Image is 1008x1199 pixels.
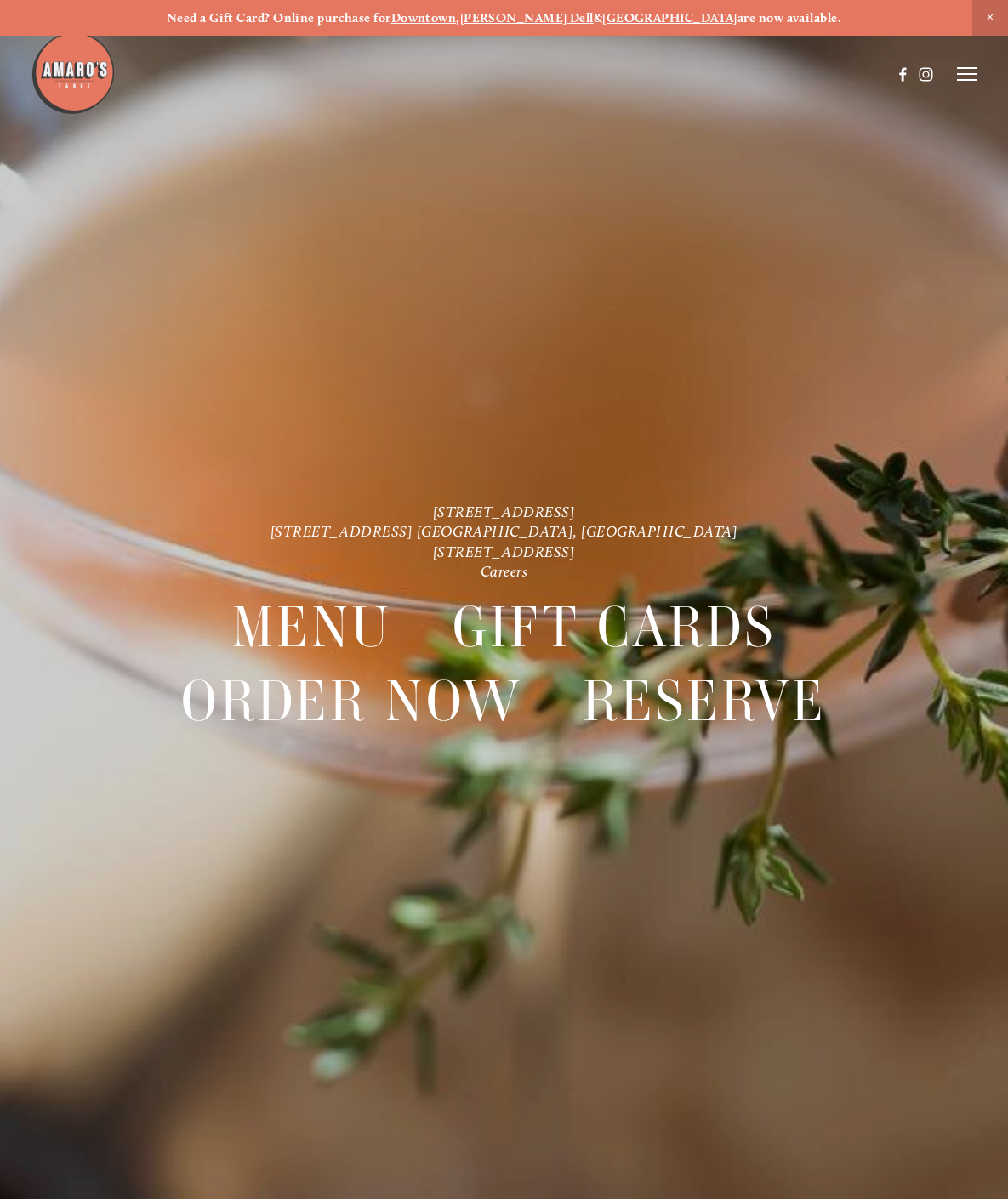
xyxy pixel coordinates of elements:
strong: & [594,10,602,26]
a: [STREET_ADDRESS] [433,503,576,520]
a: [GEOGRAPHIC_DATA] [602,10,737,26]
a: [STREET_ADDRESS] [433,543,576,560]
strong: are now available. [737,10,841,26]
a: Downtown [391,10,457,26]
span: Order Now [181,665,522,738]
span: Reserve [583,665,826,738]
img: Amaro's Table [31,31,116,116]
strong: Need a Gift Card? Online purchase for [167,10,391,26]
a: [STREET_ADDRESS] [GEOGRAPHIC_DATA], [GEOGRAPHIC_DATA] [271,522,738,540]
a: Menu [232,591,391,663]
a: Gift Cards [453,591,776,663]
a: [PERSON_NAME] Dell [460,10,594,26]
a: Careers [481,562,528,580]
a: Order Now [181,665,522,737]
a: Reserve [583,665,826,737]
strong: , [456,10,459,26]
